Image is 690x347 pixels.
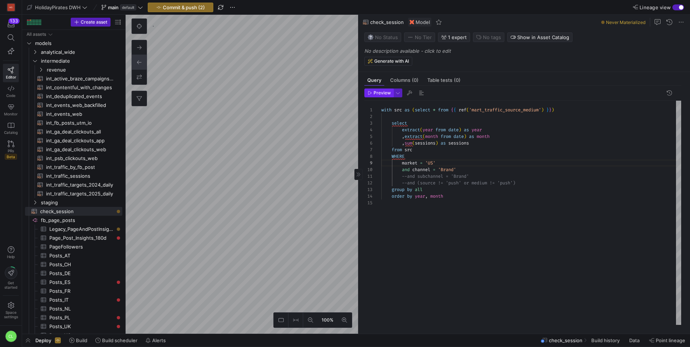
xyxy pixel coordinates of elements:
[374,90,391,96] span: Preview
[5,154,17,160] span: Beta
[3,82,19,101] a: Code
[163,4,205,10] span: Commit & push (2)
[551,107,554,113] span: )
[25,287,122,295] a: Posts_FR​​​​​​​​​
[364,199,372,206] div: 15
[453,107,456,113] span: {
[473,32,504,42] button: No tags
[25,3,89,12] button: HolidayPirates DWH
[25,225,122,233] a: Legacy_PageAndPostInsights​​​​​​​​​
[469,133,474,139] span: as
[451,107,453,113] span: {
[46,101,114,110] span: int_events_web_backfilled​​​​​​​​​​
[464,133,466,139] span: )
[49,234,114,242] span: Page_Post_Insights_180d​​​​​​​​​
[46,110,114,118] span: int_events_web​​​​​​​​​​
[25,118,122,127] div: Press SPACE to select this row.
[35,39,121,48] span: models
[433,167,435,173] span: =
[6,254,15,259] span: Help
[407,34,413,40] img: No tier
[25,198,122,207] div: Press SPACE to select this row.
[404,140,412,146] span: sum
[3,243,19,262] button: Help
[370,19,404,25] span: check_session
[394,107,402,113] span: src
[364,133,372,140] div: 5
[25,92,122,101] a: int_deduplicated_events​​​​​​​​​​
[25,136,122,145] a: int_ga_deal_clickouts_app​​​​​​​​​​
[367,78,381,83] span: Query
[6,93,15,98] span: Code
[410,20,414,24] img: undefined
[472,127,482,133] span: year
[368,34,398,40] span: No Status
[3,138,19,163] a: PRsBeta
[8,149,14,153] span: PRs
[25,269,122,278] a: Posts_DE​​​​​​​​​
[49,260,114,269] span: Posts_CH​​​​​​​​​
[392,187,404,192] span: group
[3,1,19,14] a: HG
[402,140,404,146] span: ,
[404,32,435,42] button: No tierNo Tier
[25,110,122,118] div: Press SPACE to select this row.
[46,136,114,145] span: int_ga_deal_clickouts_app​​​​​​​​​​
[364,113,372,120] div: 2
[459,127,461,133] span: )
[7,4,15,11] div: HG
[25,278,122,287] a: Posts_ES​​​​​​​​​
[435,127,446,133] span: from
[25,331,122,340] a: Posts_US​​​​​​​​​
[25,216,122,225] a: fb_page_posts​​​​​​​​
[402,180,515,186] span: --and (source != 'push' or medium != 'push')
[4,112,18,116] span: Monitor
[3,119,19,138] a: Catalog
[27,32,46,37] div: All assets
[591,337,620,343] span: Build history
[25,180,122,189] a: int_traffic_targets_2024_daily​​​​​​​​​​
[25,313,122,322] a: Posts_PL​​​​​​​​​
[120,4,136,10] span: default
[438,107,448,113] span: from
[464,127,469,133] span: as
[364,180,372,186] div: 12
[4,281,17,289] span: Get started
[364,107,372,113] div: 1
[47,66,121,74] span: revenue
[25,260,122,269] div: Press SPACE to select this row.
[466,107,469,113] span: (
[402,127,420,133] span: extract
[46,172,114,180] span: int_traffic_sessions​​​​​​​​​​
[41,198,121,207] span: staging
[25,242,122,251] a: PageFollowers​​​​​​​​​
[435,140,438,146] span: )
[364,48,687,54] p: No description available - click to edit
[390,78,418,83] span: Columns
[626,334,644,347] button: Data
[41,48,121,56] span: analytical_wide
[92,334,141,347] button: Build scheduler
[6,75,16,79] span: Editor
[25,171,122,180] a: int_traffic_sessions​​​​​​​​​​
[364,186,372,193] div: 13
[364,173,372,180] div: 11
[392,147,402,153] span: from
[3,329,19,344] button: CL
[35,337,51,343] span: Deploy
[25,295,122,304] a: Posts_IT​​​​​​​​​
[46,92,114,101] span: int_deduplicated_events​​​​​​​​​​
[8,18,20,24] div: 133
[46,190,114,198] span: int_traffic_targets_2025_daily​​​​​​​​​​
[3,64,19,82] a: Editor
[35,4,81,10] span: HolidayPirates DWH
[46,163,114,171] span: int_traffic_by_fb_post​​​​​​​​​​
[49,278,114,287] span: Posts_ES​​​​​​​​​
[25,74,122,83] div: Press SPACE to select this row.
[507,32,572,42] button: Show in Asset Catalog
[441,140,446,146] span: as
[25,171,122,180] div: Press SPACE to select this row.
[549,107,551,113] span: }
[454,78,460,83] span: (0)
[364,160,372,166] div: 9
